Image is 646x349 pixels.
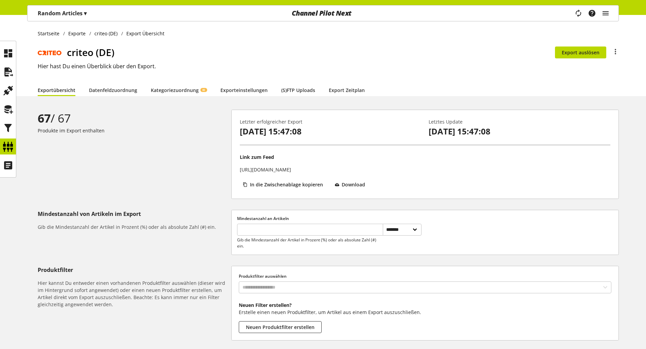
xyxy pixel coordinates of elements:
[332,179,372,193] a: Download
[237,216,421,222] label: Mindestanzahl an Artikeln
[240,118,421,125] p: Letzter erfolgreicher Export
[38,30,59,37] span: Startseite
[84,10,87,17] span: ▾
[239,309,611,316] p: Erstelle einen neuen Produktfilter, um Artikel aus einem Export auszuschließen.
[38,30,63,37] a: Startseite
[429,125,610,137] p: [DATE] 15:47:08
[38,49,61,55] img: logo
[342,181,365,188] span: Download
[240,125,421,137] p: [DATE] 15:47:08
[38,127,229,134] p: Produkte im Export enthalten
[38,110,51,126] b: 67
[220,84,268,96] a: Exporteinstellungen
[429,118,610,125] p: Letztes Update
[68,30,86,37] span: Exporte
[38,9,87,17] p: Random Articles
[281,84,315,96] a: (S)FTP Uploads
[38,210,229,218] h5: Mindestanzahl von Artikeln im Export
[38,279,229,308] h6: Hier kannst Du entweder einen vorhandenen Produktfilter auswählen (dieser wird im Hintergrund sof...
[239,302,292,308] b: Neuen Filter erstellen?
[239,321,322,333] button: Neuen Produktfilter erstellen
[329,84,365,96] a: Export Zeitplan
[38,266,229,274] h5: Produktfilter
[38,62,619,70] h2: Hier hast Du einen Überblick über den Export.
[562,49,599,56] span: Export auslösen
[38,84,75,96] a: Exportübersicht
[237,237,382,249] p: Gib die Mindestanzahl der Artikel in Prozent (%) oder als absolute Zahl (#) ein.
[555,47,606,58] button: Export auslösen
[250,181,323,188] span: In die Zwischenablage kopieren
[332,179,372,190] button: Download
[38,110,229,127] div: / 67
[38,223,229,231] h6: Gib die Mindestanzahl der Artikel in Prozent (%) oder als absolute Zahl (#) ein.
[65,30,89,37] a: Exporte
[89,84,137,96] a: Datenfeldzuordnung
[240,166,291,173] p: [URL][DOMAIN_NAME]
[240,153,274,161] p: Link zum Feed
[27,5,619,21] nav: main navigation
[239,273,611,279] label: Produktfilter auswählen
[67,45,555,59] h1: criteo (DE)
[151,84,207,96] a: KategoriezuordnungKI
[240,179,329,190] button: In die Zwischenablage kopieren
[246,324,315,331] span: Neuen Produktfilter erstellen
[202,88,205,92] span: KI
